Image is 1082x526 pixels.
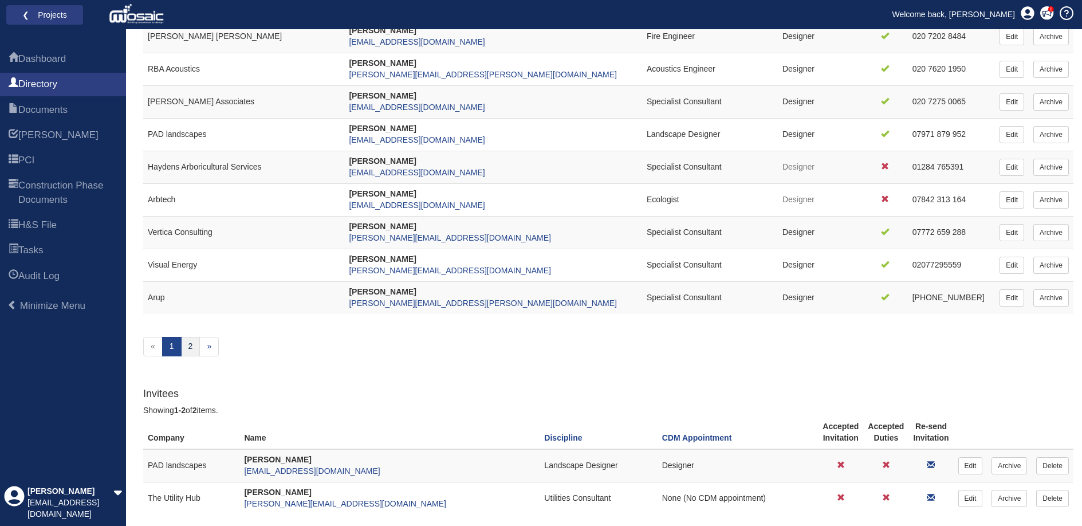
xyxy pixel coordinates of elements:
[908,53,996,85] td: 020 7620 1950
[991,457,1027,474] a: Archive
[1033,474,1073,517] iframe: Chat
[782,293,815,302] span: Designer
[349,37,485,46] a: [EMAIL_ADDRESS][DOMAIN_NAME]
[782,195,815,204] span: Designer
[1033,289,1069,307] a: Archive
[18,269,60,283] span: Audit Log
[782,227,815,237] span: Designer
[818,417,863,449] th: Accepted Invitation
[18,179,117,207] span: Construction Phase Documents
[908,417,953,449] th: Re-send Invitation
[908,249,996,281] td: 02077295559
[1000,28,1024,45] a: Edit
[349,156,416,166] strong: [PERSON_NAME]
[908,118,996,151] td: 07971 879 952
[544,461,617,470] span: Landscape Designer
[349,168,485,177] a: [EMAIL_ADDRESS][DOMAIN_NAME]
[143,183,344,216] td: Arbtech
[349,222,416,231] strong: [PERSON_NAME]
[1033,159,1069,176] a: Archive
[18,52,66,66] span: Dashboard
[782,162,815,171] span: Designer
[349,26,416,35] strong: [PERSON_NAME]
[1033,93,1069,111] a: Archive
[1000,289,1024,307] a: Edit
[199,337,219,356] a: »
[20,300,85,311] span: Minimize Menu
[349,201,485,210] a: [EMAIL_ADDRESS][DOMAIN_NAME]
[782,64,815,73] span: Designer
[244,466,380,476] a: [EMAIL_ADDRESS][DOMAIN_NAME]
[658,449,819,482] td: Designer
[9,244,18,258] span: Tasks
[782,32,815,41] span: Designer
[647,293,722,302] span: Specialist Consultant
[647,227,722,237] span: Specialist Consultant
[143,417,239,449] th: Company
[181,337,200,356] a: 2
[349,58,416,68] strong: [PERSON_NAME]
[143,388,1073,400] h4: Invitees
[9,53,18,66] span: Dashboard
[349,70,617,79] a: [PERSON_NAME][EMAIL_ADDRESS][PERSON_NAME][DOMAIN_NAME]
[18,154,34,167] span: PCI
[18,77,57,91] span: Directory
[244,455,311,464] strong: [PERSON_NAME]
[349,254,416,264] strong: [PERSON_NAME]
[9,104,18,117] span: Documents
[143,337,163,356] span: «
[143,21,344,53] td: [PERSON_NAME] [PERSON_NAME]
[782,97,815,106] span: Designer
[192,406,197,415] b: 2
[662,433,732,442] a: CDM Appointment
[162,337,182,356] a: 1
[647,97,722,106] span: Specialist Consultant
[1000,224,1024,241] a: Edit
[349,91,416,100] strong: [PERSON_NAME]
[1000,191,1024,209] a: Edit
[143,281,344,313] td: Arup
[884,6,1024,23] a: Welcome back, [PERSON_NAME]
[958,457,983,474] a: Edit
[1033,28,1069,45] a: Archive
[863,417,908,449] th: Accepted Duties
[1000,61,1024,78] a: Edit
[908,21,996,53] td: 020 7202 8484
[143,118,344,151] td: PAD landscapes
[244,488,311,497] strong: [PERSON_NAME]
[174,406,186,415] b: 1-2
[647,32,695,41] span: Fire Engineer
[991,490,1027,507] a: Archive
[143,216,344,249] td: Vertica Consulting
[18,218,57,232] span: H&S File
[782,129,815,139] span: Designer
[9,129,18,143] span: HARI
[958,490,983,507] a: Edit
[647,195,679,204] span: Ecologist
[7,300,17,310] span: Minimize Menu
[349,189,416,198] strong: [PERSON_NAME]
[647,64,715,73] span: Acoustics Engineer
[143,151,344,183] td: Haydens Arboricultural Services
[349,135,485,144] a: [EMAIL_ADDRESS][DOMAIN_NAME]
[143,449,239,482] td: PAD landscapes
[143,249,344,281] td: Visual Energy
[9,154,18,168] span: PCI
[658,482,819,515] td: None (No CDM appointment)
[1033,191,1069,209] a: Archive
[647,162,722,171] span: Specialist Consultant
[908,85,996,118] td: 020 7275 0065
[349,299,617,308] a: [PERSON_NAME][EMAIL_ADDRESS][PERSON_NAME][DOMAIN_NAME]
[1036,457,1069,474] a: Delete
[244,499,446,508] a: [PERSON_NAME][EMAIL_ADDRESS][DOMAIN_NAME]
[18,244,43,257] span: Tasks
[1033,61,1069,78] a: Archive
[927,493,935,503] a: Re-send Invitation
[27,486,113,497] div: [PERSON_NAME]
[349,233,550,242] a: [PERSON_NAME][EMAIL_ADDRESS][DOMAIN_NAME]
[544,493,611,503] span: Utilities Consultant
[27,497,113,520] div: [EMAIL_ADDRESS][DOMAIN_NAME]
[143,405,1073,417] div: Showing of items.
[1033,257,1069,274] a: Archive
[18,103,68,117] span: Documents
